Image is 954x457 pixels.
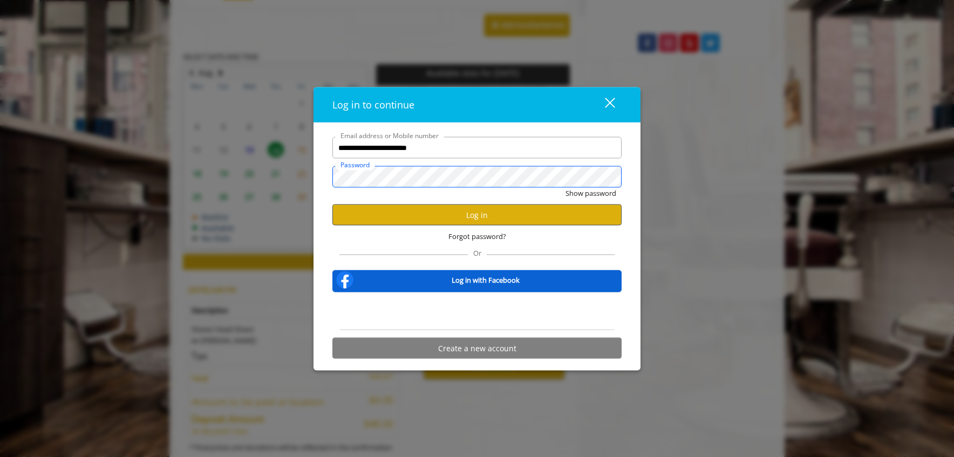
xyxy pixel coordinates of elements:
[332,338,622,359] button: Create a new account
[335,131,444,141] label: Email address or Mobile number
[332,204,622,226] button: Log in
[332,166,622,188] input: Password
[332,98,414,111] span: Log in to continue
[423,299,532,323] iframe: Sign in with Google Button
[585,94,622,116] button: close dialog
[468,248,487,258] span: Or
[335,160,375,170] label: Password
[448,231,506,242] span: Forgot password?
[334,269,356,291] img: facebook-logo
[565,188,616,199] button: Show password
[592,97,614,113] div: close dialog
[332,137,622,159] input: Email address or Mobile number
[452,274,520,285] b: Log in with Facebook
